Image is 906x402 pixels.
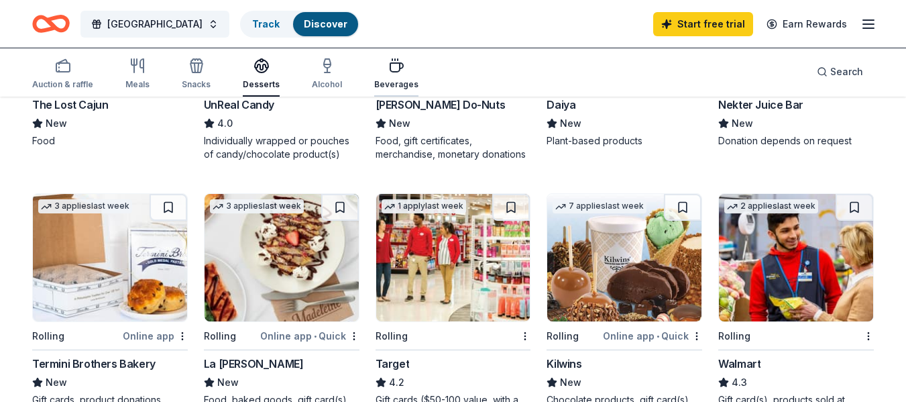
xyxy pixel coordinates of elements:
span: • [314,331,317,342]
button: TrackDiscover [240,11,359,38]
div: Alcohol [312,79,342,90]
div: Rolling [547,328,579,344]
div: Donation depends on request [718,134,874,148]
a: Track [252,18,280,30]
div: Individually wrapped or pouches of candy/chocolate product(s) [204,134,359,161]
span: • [657,331,659,342]
div: Daiya [547,97,575,113]
button: Alcohol [312,52,342,97]
div: Walmart [718,356,760,372]
a: Discover [304,18,347,30]
div: Auction & raffle [32,79,93,90]
span: 4.2 [389,374,404,391]
div: Snacks [182,79,211,90]
div: Desserts [243,79,280,90]
a: Home [32,8,70,40]
span: New [46,115,67,132]
a: Start free trial [653,12,753,36]
span: New [46,374,67,391]
button: [GEOGRAPHIC_DATA] [80,11,229,38]
div: Food [32,134,188,148]
span: Search [830,64,863,80]
img: Image for Termini Brothers Bakery [33,194,187,321]
button: Auction & raffle [32,52,93,97]
span: New [732,115,753,132]
button: Beverages [374,52,418,97]
span: New [389,115,410,132]
div: Nekter Juice Bar [718,97,803,113]
div: The Lost Cajun [32,97,108,113]
button: Meals [125,52,150,97]
div: Kilwins [547,356,581,372]
div: Rolling [204,328,236,344]
div: 3 applies last week [38,199,132,213]
div: 1 apply last week [382,199,466,213]
img: Image for Walmart [719,194,873,321]
div: Rolling [718,328,750,344]
span: New [560,374,581,391]
div: 2 applies last week [724,199,818,213]
img: Image for Target [376,194,530,321]
span: 4.0 [217,115,233,132]
div: La [PERSON_NAME] [204,356,304,372]
span: [GEOGRAPHIC_DATA] [107,16,203,32]
div: Termini Brothers Bakery [32,356,156,372]
span: New [217,374,239,391]
div: Meals [125,79,150,90]
span: New [560,115,581,132]
span: 4.3 [732,374,747,391]
div: Rolling [32,328,64,344]
div: Plant-based products [547,134,702,148]
div: 7 applies last week [553,199,646,213]
div: [PERSON_NAME] Do-Nuts [376,97,506,113]
button: Desserts [243,52,280,97]
div: Rolling [376,328,408,344]
div: UnReal Candy [204,97,274,113]
div: Beverages [374,79,418,90]
img: Image for Kilwins [547,194,701,321]
button: Search [806,58,874,85]
button: Snacks [182,52,211,97]
div: Food, gift certificates, merchandise, monetary donations [376,134,531,161]
a: Earn Rewards [758,12,855,36]
div: 3 applies last week [210,199,304,213]
div: Target [376,356,410,372]
div: Online app Quick [603,328,702,344]
div: Online app Quick [260,328,359,344]
div: Online app [123,328,188,344]
img: Image for La Madeleine [205,194,359,321]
